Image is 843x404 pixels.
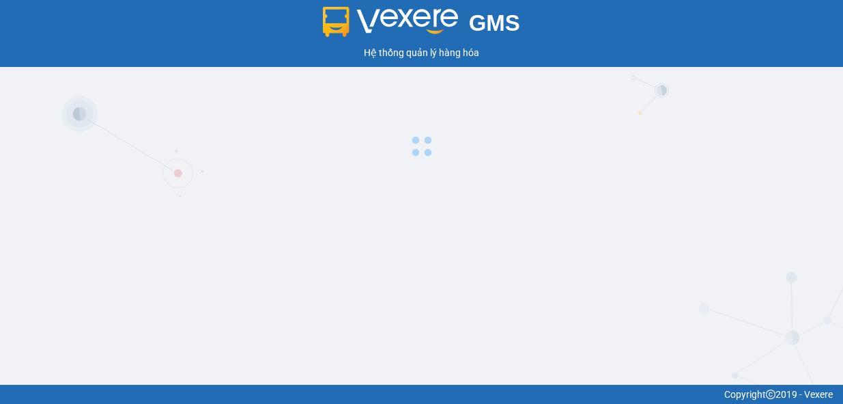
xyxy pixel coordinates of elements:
div: Copyright 2019 - Vexere [10,387,833,402]
span: copyright [766,390,775,399]
img: logo 2 [323,7,458,37]
a: GMS [323,21,520,31]
span: GMS [469,10,520,36]
div: Hệ thống quản lý hàng hóa [3,45,840,60]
